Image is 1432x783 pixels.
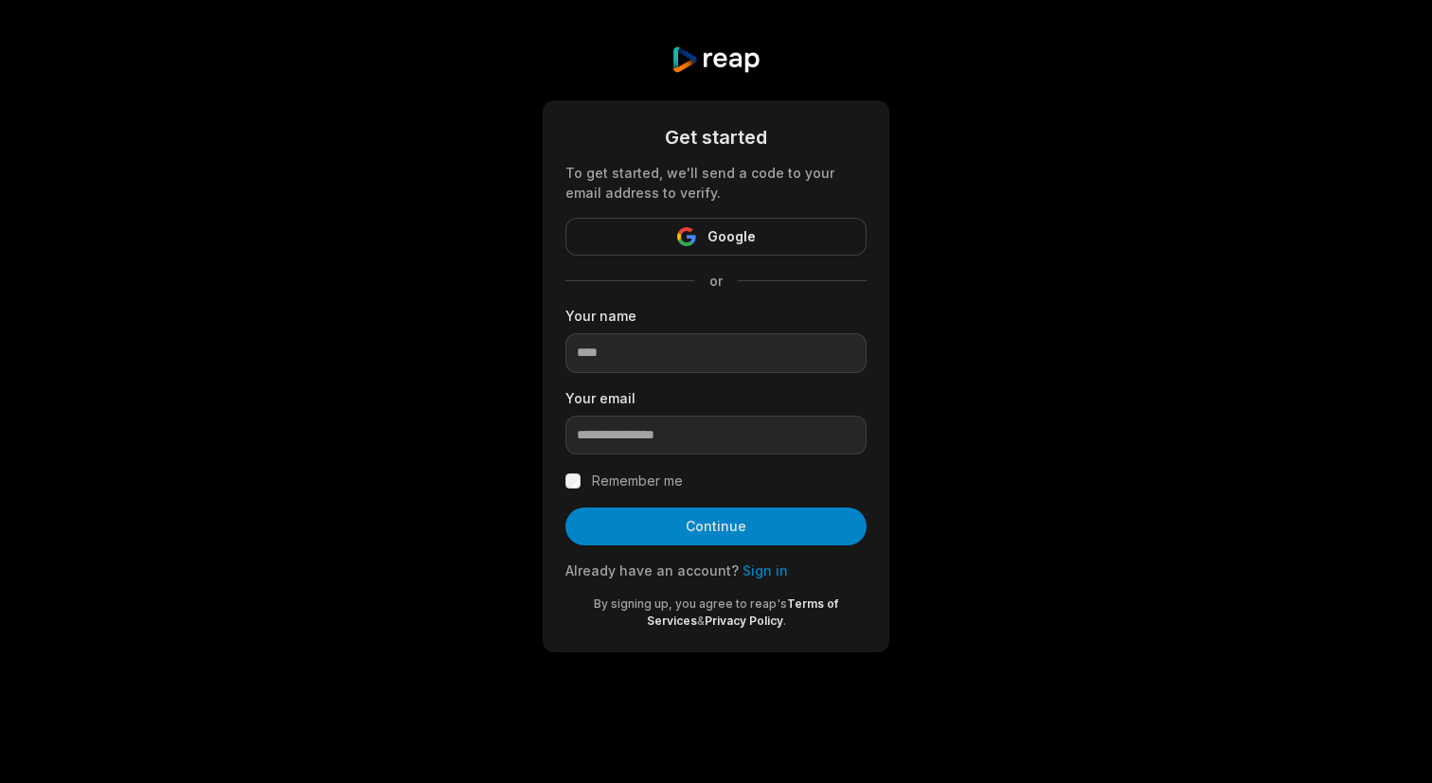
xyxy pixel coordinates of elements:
[594,596,787,611] span: By signing up, you agree to reap's
[592,470,683,492] label: Remember me
[783,614,786,628] span: .
[565,507,867,545] button: Continue
[565,562,739,578] span: Already have an account?
[743,562,788,578] a: Sign in
[565,218,867,256] button: Google
[707,225,756,248] span: Google
[694,271,738,291] span: or
[697,614,705,628] span: &
[565,306,867,326] label: Your name
[565,123,867,151] div: Get started
[705,614,783,628] a: Privacy Policy
[671,45,761,74] img: reap
[565,388,867,408] label: Your email
[565,163,867,203] div: To get started, we'll send a code to your email address to verify.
